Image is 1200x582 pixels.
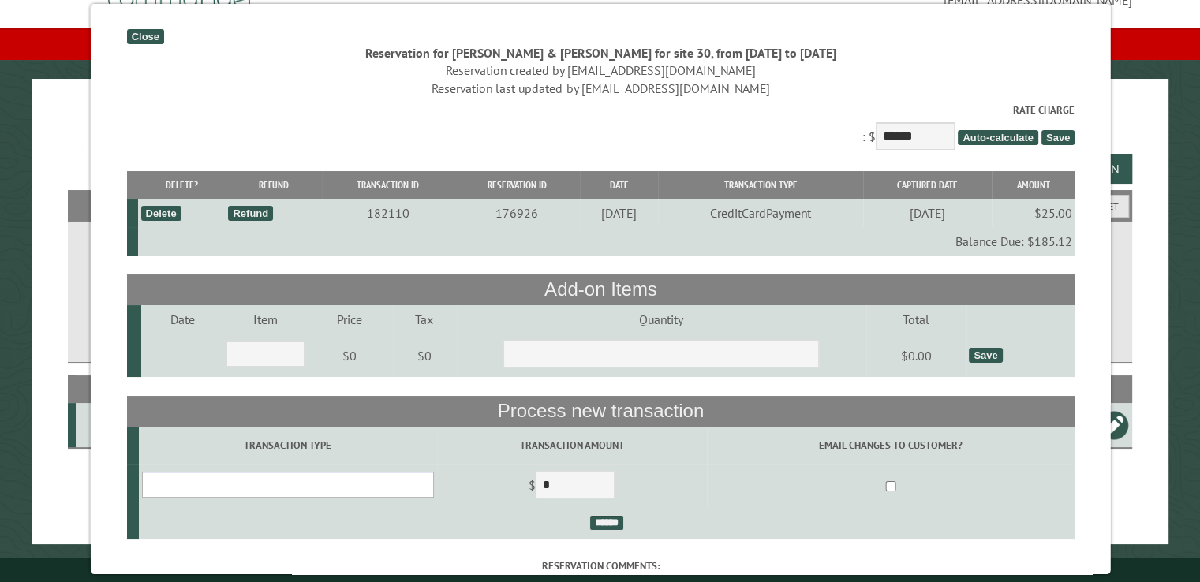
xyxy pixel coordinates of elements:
[957,130,1037,145] span: Auto-calculate
[657,199,862,227] td: CreditCardPayment
[391,305,457,334] td: Tax
[141,438,434,453] label: Transaction Type
[968,348,1001,363] div: Save
[511,565,690,575] small: © Campground Commander LLC. All rights reserved.
[439,438,704,453] label: Transaction Amount
[228,206,273,221] div: Refund
[137,171,225,199] th: Delete?
[306,305,391,334] td: Price
[126,80,1075,97] div: Reservation last updated by [EMAIL_ADDRESS][DOMAIN_NAME]
[140,206,181,221] div: Delete
[137,227,1074,256] td: Balance Due: $185.12
[140,305,223,334] td: Date
[1041,130,1074,145] span: Save
[223,305,306,334] td: Item
[708,438,1071,453] label: Email changes to customer?
[126,62,1075,79] div: Reservation created by [EMAIL_ADDRESS][DOMAIN_NAME]
[68,104,1132,147] h1: Reservations
[991,171,1074,199] th: Amount
[68,190,1132,220] h2: Filters
[126,103,1075,118] label: Rate Charge
[126,274,1075,304] th: Add-on Items
[862,171,991,199] th: Captured Date
[321,171,453,199] th: Transaction ID
[76,375,125,403] th: Site
[456,305,865,334] td: Quantity
[579,199,657,227] td: [DATE]
[862,199,991,227] td: [DATE]
[865,334,966,378] td: $0.00
[126,103,1075,154] div: : $
[225,171,321,199] th: Refund
[391,334,457,378] td: $0
[454,171,580,199] th: Reservation ID
[865,305,966,334] td: Total
[126,558,1075,573] label: Reservation comments:
[126,44,1075,62] div: Reservation for [PERSON_NAME] & [PERSON_NAME] for site 30, from [DATE] to [DATE]
[657,171,862,199] th: Transaction Type
[82,417,122,433] div: 30
[306,334,391,378] td: $0
[321,199,453,227] td: 182110
[579,171,657,199] th: Date
[454,199,580,227] td: 176926
[436,464,706,509] td: $
[991,199,1074,227] td: $25.00
[126,396,1075,426] th: Process new transaction
[126,29,163,44] div: Close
